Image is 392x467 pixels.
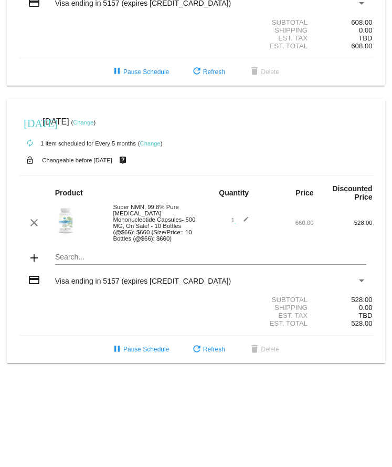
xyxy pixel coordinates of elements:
[248,346,279,353] span: Delete
[24,153,36,167] mat-icon: lock_open
[190,346,225,353] span: Refresh
[111,346,169,353] span: Pause Schedule
[248,344,261,356] mat-icon: delete
[196,312,313,319] div: Est. Tax
[28,274,40,286] mat-icon: credit_card
[55,207,76,237] img: NMN-capsules-bottle-image.jpeg
[255,220,314,226] div: 660.00
[138,140,163,147] small: ( )
[55,277,366,285] mat-select: Payment Method
[108,204,196,242] div: Super NMN, 99.8% Pure [MEDICAL_DATA] Mononucleotide Capsules- 500 MG, On Sale! - 10 Bottles (@$66...
[111,344,123,356] mat-icon: pause
[314,296,373,304] div: 528.00
[28,252,40,264] mat-icon: add
[55,277,231,285] span: Visa ending in 5157 (expires [CREDIT_CARD_DATA])
[43,117,69,126] span: [DATE]
[295,189,313,197] strong: Price
[332,184,372,201] strong: Discounted Price
[359,304,373,312] span: 0.00
[196,296,313,304] div: Subtotal
[351,319,372,327] span: 528.00
[24,116,36,129] mat-icon: [DATE]
[196,18,313,26] div: Subtotal
[190,344,203,356] mat-icon: refresh
[314,220,373,226] div: 528.00
[196,304,313,312] div: Shipping
[19,140,136,147] small: 1 item scheduled for Every 5 months
[24,137,36,150] mat-icon: autorenew
[358,34,372,42] span: TBD
[358,312,372,319] span: TBD
[196,319,313,327] div: Est. Total
[140,140,161,147] a: Change
[111,66,123,78] mat-icon: pause
[28,216,40,229] mat-icon: clear
[55,253,366,262] input: Search...
[116,153,129,167] mat-icon: live_help
[231,217,249,223] span: 1
[71,119,96,126] small: ( )
[359,26,373,34] span: 0.00
[314,18,373,26] div: 608.00
[351,42,372,50] span: 608.00
[55,189,83,197] strong: Product
[236,216,249,229] mat-icon: edit
[42,157,112,163] small: Changeable before [DATE]
[219,189,249,197] strong: Quantity
[73,119,93,126] a: Change
[111,68,169,76] span: Pause Schedule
